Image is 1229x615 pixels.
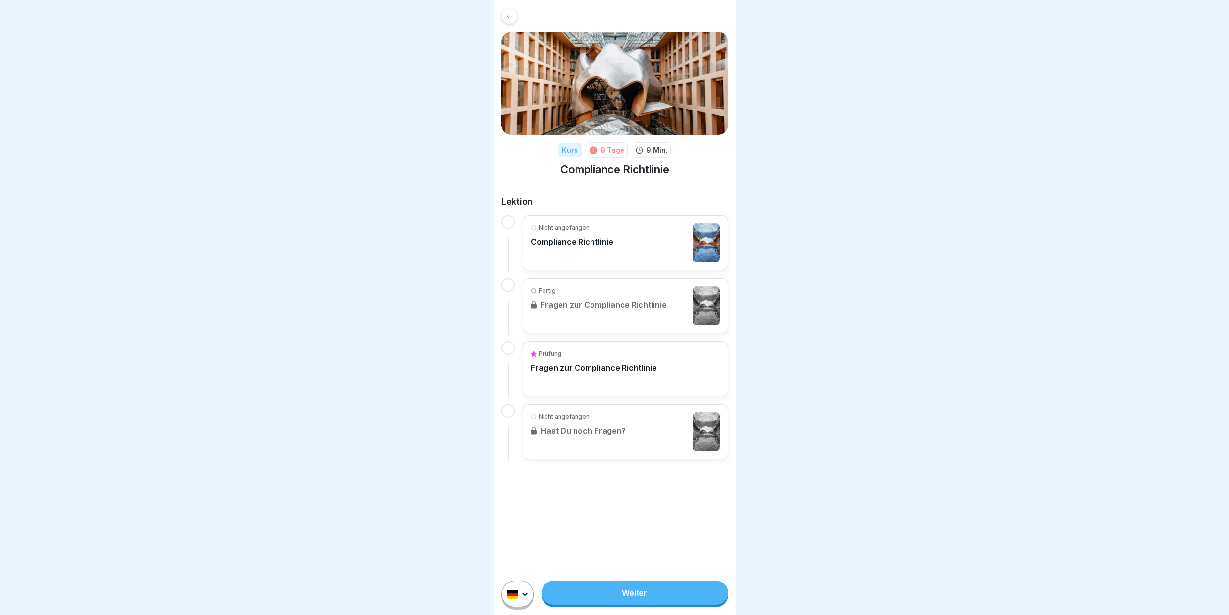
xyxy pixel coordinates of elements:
img: dd56dor9s87fsje5mm4rdlx7.png [693,223,720,262]
a: PrüfungFragen zur Compliance Richtlinie [531,349,720,388]
p: Nicht angefangen [539,223,590,232]
h2: Lektion [501,196,728,207]
h1: Compliance Richtlinie [560,162,669,176]
p: 9 Min. [646,145,668,155]
a: Weiter [542,581,728,605]
div: Kurs [558,143,582,157]
img: de.svg [507,590,518,599]
p: Prüfung [539,349,561,358]
p: Compliance Richtlinie [531,237,613,247]
a: Nicht angefangenCompliance Richtlinie [531,223,720,262]
p: Fragen zur Compliance Richtlinie [531,363,657,373]
div: 9 Tage [600,145,624,155]
img: m6azt6by63mj5b74vcaonl5f.png [501,32,728,135]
